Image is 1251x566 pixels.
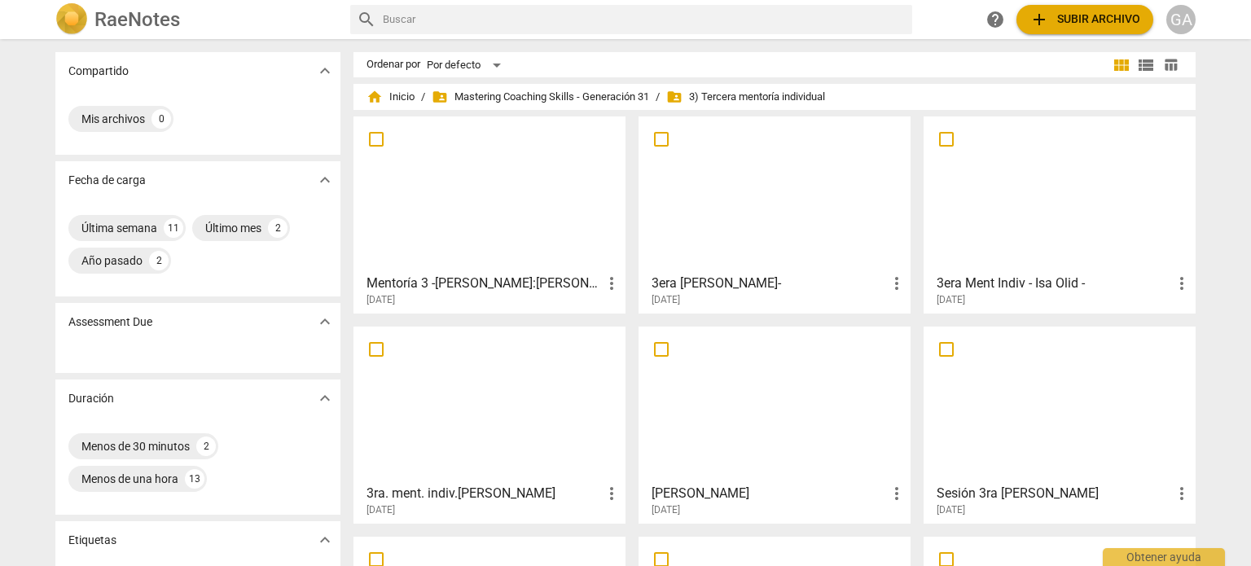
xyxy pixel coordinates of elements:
div: 13 [185,469,204,489]
a: 3era [PERSON_NAME]-[DATE] [644,122,905,306]
button: Mostrar más [313,386,337,410]
span: expand_more [315,530,335,550]
span: table_chart [1163,57,1179,72]
img: Logo [55,3,88,36]
p: Etiquetas [68,532,116,549]
span: more_vert [602,484,621,503]
span: expand_more [315,61,335,81]
h3: 3ra. ment. indiv.Milagros-Arturo [367,484,602,503]
span: more_vert [887,274,906,293]
span: [DATE] [652,293,680,307]
h3: Sesión 3ra mentoría Hoty [937,484,1172,503]
input: Buscar [383,7,906,33]
p: Assessment Due [68,314,152,331]
div: Menos de 30 minutos [81,438,190,454]
span: more_vert [1172,274,1192,293]
div: Último mes [205,220,261,236]
span: Mastering Coaching Skills - Generación 31 [432,89,649,105]
div: Año pasado [81,252,143,269]
h3: 3era Ment Indiv - Isa Olid - [937,274,1172,293]
div: Ordenar por [367,59,420,71]
span: folder_shared [666,89,683,105]
a: 3era Ment Indiv - Isa Olid -[DATE] [929,122,1190,306]
span: more_vert [1172,484,1192,503]
p: Compartido [68,63,129,80]
span: expand_more [315,170,335,190]
div: 2 [196,437,216,456]
span: home [367,89,383,105]
span: help [985,10,1005,29]
span: view_module [1112,55,1131,75]
div: Menos de una hora [81,471,178,487]
span: [DATE] [937,293,965,307]
span: Subir archivo [1029,10,1140,29]
span: search [357,10,376,29]
div: 2 [268,218,288,238]
span: expand_more [315,388,335,408]
span: [DATE] [937,503,965,517]
h3: Sofi Pinasco [652,484,887,503]
a: LogoRaeNotes [55,3,337,36]
a: 3ra. ment. indiv.[PERSON_NAME][DATE] [359,332,620,516]
span: more_vert [887,484,906,503]
span: add [1029,10,1049,29]
div: Obtener ayuda [1103,548,1225,566]
div: Última semana [81,220,157,236]
button: Lista [1134,53,1158,77]
a: Mentoría 3 -[PERSON_NAME]:[PERSON_NAME][DATE] [359,122,620,306]
button: Mostrar más [313,528,337,552]
button: Mostrar más [313,59,337,83]
a: [PERSON_NAME][DATE] [644,332,905,516]
h2: RaeNotes [94,8,180,31]
a: Sesión 3ra [PERSON_NAME][DATE] [929,332,1190,516]
span: view_list [1136,55,1156,75]
div: 11 [164,218,183,238]
p: Duración [68,390,114,407]
span: [DATE] [652,503,680,517]
button: Mostrar más [313,309,337,334]
span: [DATE] [367,293,395,307]
span: [DATE] [367,503,395,517]
a: Obtener ayuda [981,5,1010,34]
button: Subir [1016,5,1153,34]
div: Mis archivos [81,111,145,127]
span: / [656,91,660,103]
div: 0 [151,109,171,129]
div: Por defecto [427,52,507,78]
button: Mostrar más [313,168,337,192]
button: GA [1166,5,1196,34]
span: folder_shared [432,89,448,105]
div: 2 [149,251,169,270]
p: Fecha de carga [68,172,146,189]
span: more_vert [602,274,621,293]
span: expand_more [315,312,335,331]
span: 3) Tercera mentoría individual [666,89,825,105]
h3: Mentoría 3 -Claudia:Katya [367,274,602,293]
button: Tabla [1158,53,1183,77]
button: Cuadrícula [1109,53,1134,77]
span: / [421,91,425,103]
h3: 3era Sesión Mentoría Sylvia-Tati- [652,274,887,293]
span: Inicio [367,89,415,105]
